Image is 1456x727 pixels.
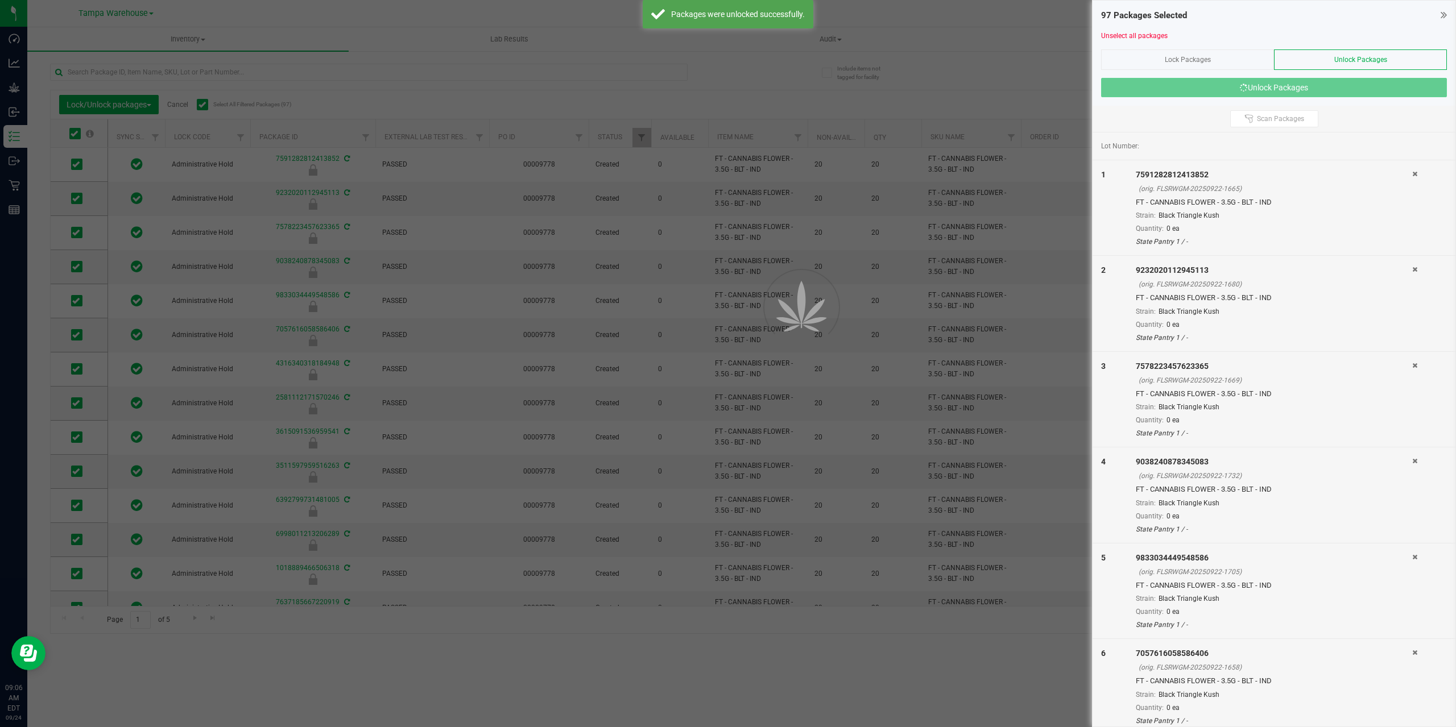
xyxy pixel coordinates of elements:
div: (orig. FLSRWGM-20250922-1658) [1139,662,1412,672]
div: Packages were unlocked successfully. [671,9,805,20]
span: 2 [1101,265,1106,275]
span: Quantity: [1136,225,1164,232]
div: State Pantry 1 / - [1136,333,1412,343]
button: Unlock Packages [1101,78,1447,97]
div: State Pantry 1 / - [1136,428,1412,438]
span: 3 [1101,362,1106,371]
span: 5 [1101,553,1106,562]
span: Black Triangle Kush [1159,595,1219,603]
span: 0 ea [1167,704,1180,712]
div: State Pantry 1 / - [1136,236,1412,247]
div: (orig. FLSRWGM-20250922-1680) [1139,279,1412,289]
span: Scan Packages [1257,114,1304,123]
span: 6 [1101,649,1106,658]
span: Quantity: [1136,321,1164,329]
div: 9232020112945113 [1136,264,1412,276]
span: 4 [1101,457,1106,466]
div: FT - CANNABIS FLOWER - 3.5G - BLT - IND [1136,675,1412,687]
span: Lot Number: [1101,141,1139,151]
div: 7578223457623365 [1136,360,1412,372]
button: Scan Packages [1230,110,1318,127]
span: Black Triangle Kush [1159,308,1219,315]
span: 0 ea [1167,321,1180,329]
div: (orig. FLSRWGM-20250922-1705) [1139,567,1412,577]
span: Black Triangle Kush [1159,499,1219,507]
iframe: Resource center [11,636,45,670]
div: FT - CANNABIS FLOWER - 3.5G - BLT - IND [1136,580,1412,591]
div: 7591282812413852 [1136,169,1412,181]
div: (orig. FLSRWGM-20250922-1732) [1139,471,1412,481]
span: Unlock Packages [1334,56,1387,64]
span: Quantity: [1136,608,1164,616]
div: FT - CANNABIS FLOWER - 3.5G - BLT - IND [1136,388,1412,400]
span: Strain: [1136,308,1156,315]
div: FT - CANNABIS FLOWER - 3.5G - BLT - IND [1136,292,1412,304]
span: Quantity: [1136,704,1164,712]
div: (orig. FLSRWGM-20250922-1665) [1139,184,1412,194]
div: FT - CANNABIS FLOWER - 3.5G - BLT - IND [1136,484,1412,495]
div: State Pantry 1 / - [1136,716,1412,726]
span: Strain: [1136,499,1156,507]
div: 9038240878345083 [1136,456,1412,468]
span: Strain: [1136,403,1156,411]
span: Black Triangle Kush [1159,211,1219,219]
span: 0 ea [1167,225,1180,232]
span: 0 ea [1167,512,1180,520]
div: (orig. FLSRWGM-20250922-1669) [1139,375,1412,385]
div: State Pantry 1 / - [1136,620,1412,630]
span: Strain: [1136,595,1156,603]
div: 7057616058586406 [1136,647,1412,659]
span: Quantity: [1136,512,1164,520]
span: 0 ea [1167,416,1180,424]
span: Strain: [1136,211,1156,219]
span: Black Triangle Kush [1159,403,1219,411]
span: 0 ea [1167,608,1180,616]
div: State Pantry 1 / - [1136,524,1412,534]
span: Strain: [1136,691,1156,699]
a: Unselect all packages [1101,32,1168,40]
span: Quantity: [1136,416,1164,424]
span: Black Triangle Kush [1159,691,1219,699]
span: Lock Packages [1165,56,1211,64]
span: 1 [1101,170,1106,179]
div: FT - CANNABIS FLOWER - 3.5G - BLT - IND [1136,197,1412,208]
div: 9833034449548586 [1136,552,1412,564]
